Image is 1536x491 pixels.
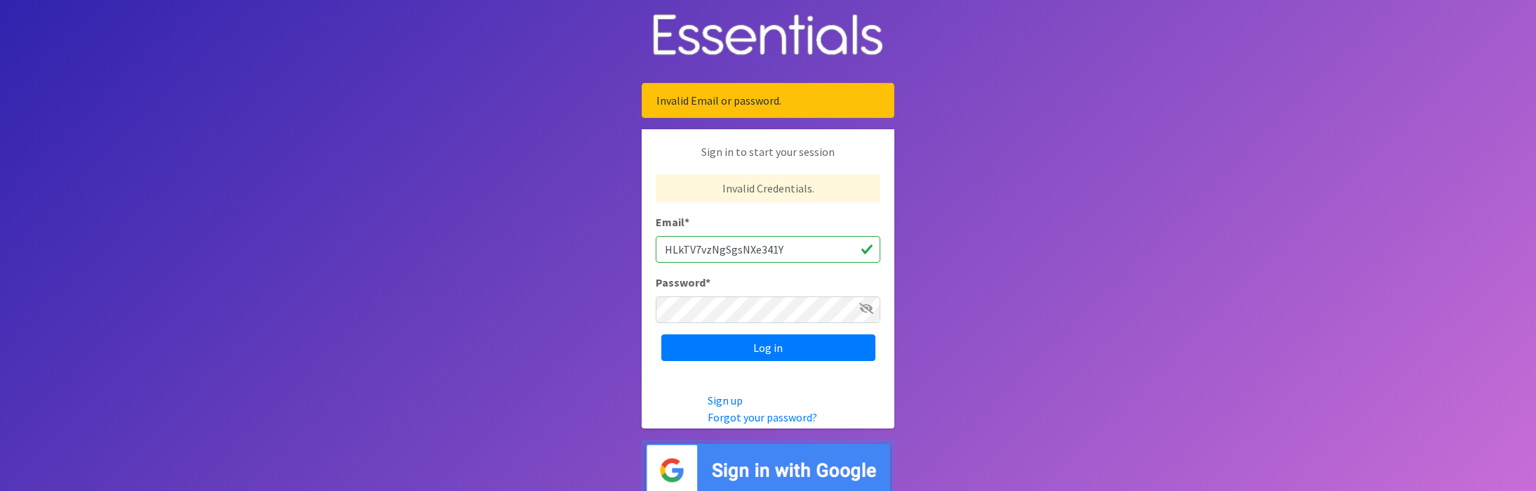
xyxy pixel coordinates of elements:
[642,83,894,118] div: Invalid Email or password.
[656,274,710,291] label: Password
[656,214,689,230] label: Email
[656,143,880,174] p: Sign in to start your session
[661,334,875,361] input: Log in
[708,393,743,407] a: Sign up
[684,215,689,229] abbr: required
[706,275,710,289] abbr: required
[708,410,817,424] a: Forgot your password?
[656,174,880,202] p: Invalid Credentials.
